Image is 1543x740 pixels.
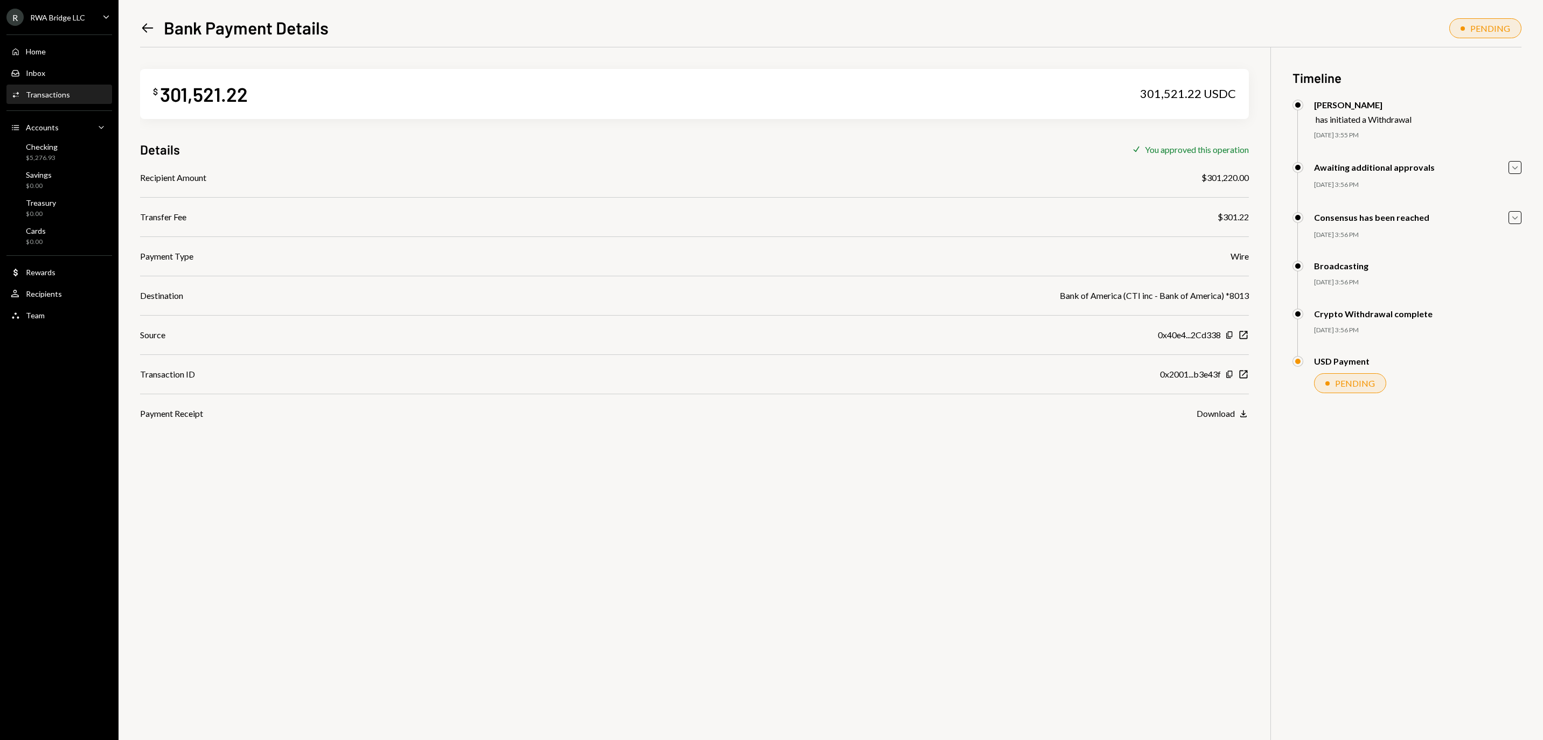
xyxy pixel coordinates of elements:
[26,153,58,163] div: $5,276.93
[140,329,165,341] div: Source
[1470,23,1510,33] div: PENDING
[1292,69,1521,87] h3: Timeline
[26,123,59,132] div: Accounts
[6,63,112,82] a: Inbox
[140,171,206,184] div: Recipient Amount
[26,238,46,247] div: $0.00
[6,305,112,325] a: Team
[6,284,112,303] a: Recipients
[6,195,112,221] a: Treasury$0.00
[1335,378,1375,388] div: PENDING
[1314,162,1435,172] div: Awaiting additional approvals
[1314,356,1370,366] div: USD Payment
[1145,144,1249,155] div: You approved this operation
[6,41,112,61] a: Home
[26,198,56,207] div: Treasury
[1140,86,1236,101] div: 301,521.22 USDC
[6,262,112,282] a: Rewards
[140,368,195,381] div: Transaction ID
[140,211,186,224] div: Transfer Fee
[26,289,62,298] div: Recipients
[1314,309,1433,319] div: Crypto Withdrawal complete
[6,85,112,104] a: Transactions
[6,9,24,26] div: R
[1160,368,1221,381] div: 0x2001...b3e43f
[1218,211,1249,224] div: $301.22
[1158,329,1221,341] div: 0x40e4...2Cd338
[1314,180,1521,190] div: [DATE] 3:56 PM
[30,13,85,22] div: RWA Bridge LLC
[1314,278,1521,287] div: [DATE] 3:56 PM
[160,82,248,106] div: 301,521.22
[26,268,55,277] div: Rewards
[1314,212,1429,222] div: Consensus has been reached
[1314,261,1368,271] div: Broadcasting
[1201,171,1249,184] div: $301,220.00
[26,226,46,235] div: Cards
[1316,114,1412,124] div: has initiated a Withdrawal
[26,210,56,219] div: $0.00
[140,289,183,302] div: Destination
[26,142,58,151] div: Checking
[26,170,52,179] div: Savings
[1314,231,1521,240] div: [DATE] 3:56 PM
[26,90,70,99] div: Transactions
[1231,250,1249,263] div: Wire
[153,86,158,97] div: $
[6,167,112,193] a: Savings$0.00
[6,117,112,137] a: Accounts
[1197,408,1249,420] button: Download
[140,250,193,263] div: Payment Type
[140,407,203,420] div: Payment Receipt
[26,181,52,191] div: $0.00
[6,139,112,165] a: Checking$5,276.93
[26,68,45,78] div: Inbox
[1060,289,1249,302] div: Bank of America (CTI inc - Bank of America) *8013
[26,47,46,56] div: Home
[1314,100,1412,110] div: [PERSON_NAME]
[164,17,329,38] h1: Bank Payment Details
[26,311,45,320] div: Team
[1197,408,1235,418] div: Download
[140,141,180,158] h3: Details
[6,223,112,249] a: Cards$0.00
[1314,326,1521,335] div: [DATE] 3:56 PM
[1314,131,1521,140] div: [DATE] 3:55 PM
